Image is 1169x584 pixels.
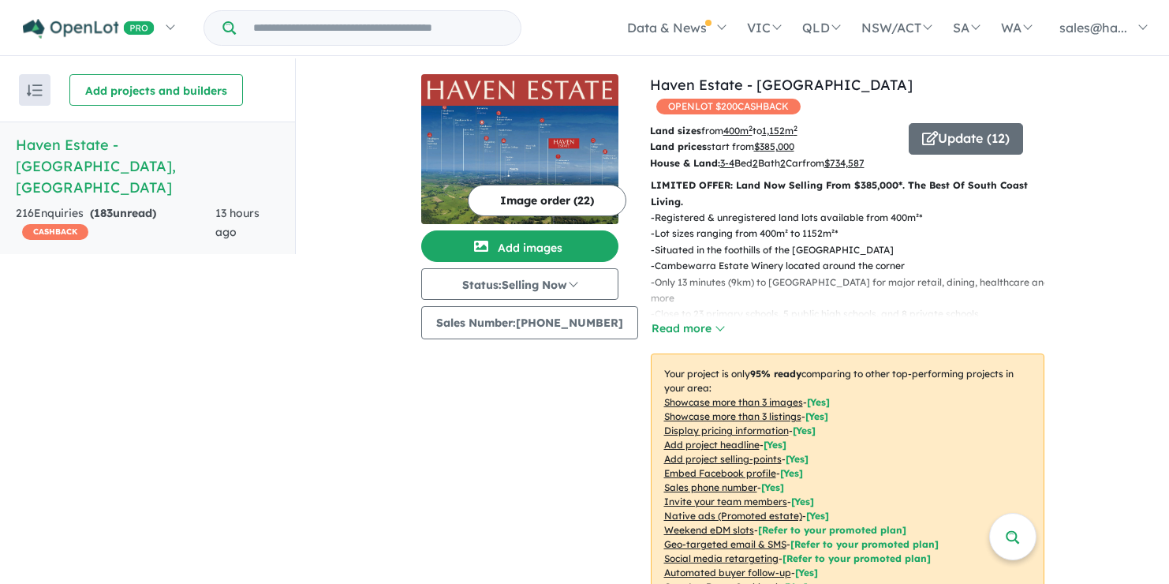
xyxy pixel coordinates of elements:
[468,185,626,216] button: Image order (22)
[758,524,906,536] span: [Refer to your promoted plan]
[650,123,897,139] p: from
[421,306,638,339] button: Sales Number:[PHONE_NUMBER]
[22,224,88,240] span: CASHBACK
[909,123,1023,155] button: Update (12)
[780,467,803,479] span: [ Yes ]
[651,320,725,338] button: Read more
[791,496,814,507] span: [ Yes ]
[793,425,816,436] span: [ Yes ]
[664,467,776,479] u: Embed Facebook profile
[664,524,754,536] u: Weekend eDM slots
[664,496,787,507] u: Invite your team members
[664,552,779,564] u: Social media retargeting
[762,125,797,137] u: 1,152 m
[720,157,734,169] u: 3-4
[1059,20,1127,36] span: sales@ha...
[753,157,758,169] u: 2
[754,140,794,152] u: $ 385,000
[651,258,1057,274] p: - Cambewarra Estate Winery located around the corner
[656,99,801,114] span: OPENLOT $ 200 CASHBACK
[650,155,897,171] p: Bed Bath Car from
[750,368,801,380] b: 95 % ready
[90,206,156,220] strong: ( unread)
[239,11,517,45] input: Try estate name, suburb, builder or developer
[806,510,829,522] span: [Yes]
[651,306,1057,322] p: - Close to 23 primary schools, 5 public high schools, and 8 private schools
[786,453,809,465] span: [ Yes ]
[664,425,789,436] u: Display pricing information
[651,210,1057,226] p: - Registered & unregistered land lots available from 400m²*
[664,510,802,522] u: Native ads (Promoted estate)
[428,80,612,99] img: Haven Estate - Cambewarra Logo
[780,157,786,169] u: 2
[651,226,1057,241] p: - Lot sizes ranging from 400m² to 1152m²*
[16,204,215,242] div: 216 Enquir ies
[651,275,1057,307] p: - Only 13 minutes (9km) to [GEOGRAPHIC_DATA] for major retail, dining, healthcare and more
[723,125,753,137] u: 400 m
[664,567,791,578] u: Automated buyer follow-up
[650,140,707,152] b: Land prices
[753,125,797,137] span: to
[664,439,760,451] u: Add project headline
[664,410,801,422] u: Showcase more than 3 listings
[805,410,828,422] span: [ Yes ]
[782,552,931,564] span: [Refer to your promoted plan]
[651,242,1057,258] p: - Situated in the foothills of the [GEOGRAPHIC_DATA]
[650,125,701,137] b: Land sizes
[23,19,155,39] img: Openlot PRO Logo White
[794,124,797,133] sup: 2
[761,481,784,493] span: [ Yes ]
[421,268,618,300] button: Status:Selling Now
[764,439,786,451] span: [ Yes ]
[421,74,618,224] a: Haven Estate - Cambewarra LogoHaven Estate - Cambewarra
[790,538,939,550] span: [Refer to your promoted plan]
[16,134,279,198] h5: Haven Estate - [GEOGRAPHIC_DATA] , [GEOGRAPHIC_DATA]
[807,396,830,408] span: [ Yes ]
[664,453,782,465] u: Add project selling-points
[650,139,897,155] p: start from
[795,567,818,578] span: [Yes]
[651,178,1044,210] p: LIMITED OFFER: Land Now Selling From $385,000*. The Best Of South Coast Living.
[664,481,757,493] u: Sales phone number
[664,396,803,408] u: Showcase more than 3 images
[664,538,786,550] u: Geo-targeted email & SMS
[421,230,618,262] button: Add images
[824,157,865,169] u: $ 734,587
[650,157,720,169] b: House & Land:
[421,106,618,224] img: Haven Estate - Cambewarra
[94,206,113,220] span: 183
[749,124,753,133] sup: 2
[69,74,243,106] button: Add projects and builders
[215,206,260,239] span: 13 hours ago
[650,76,913,94] a: Haven Estate - [GEOGRAPHIC_DATA]
[27,84,43,96] img: sort.svg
